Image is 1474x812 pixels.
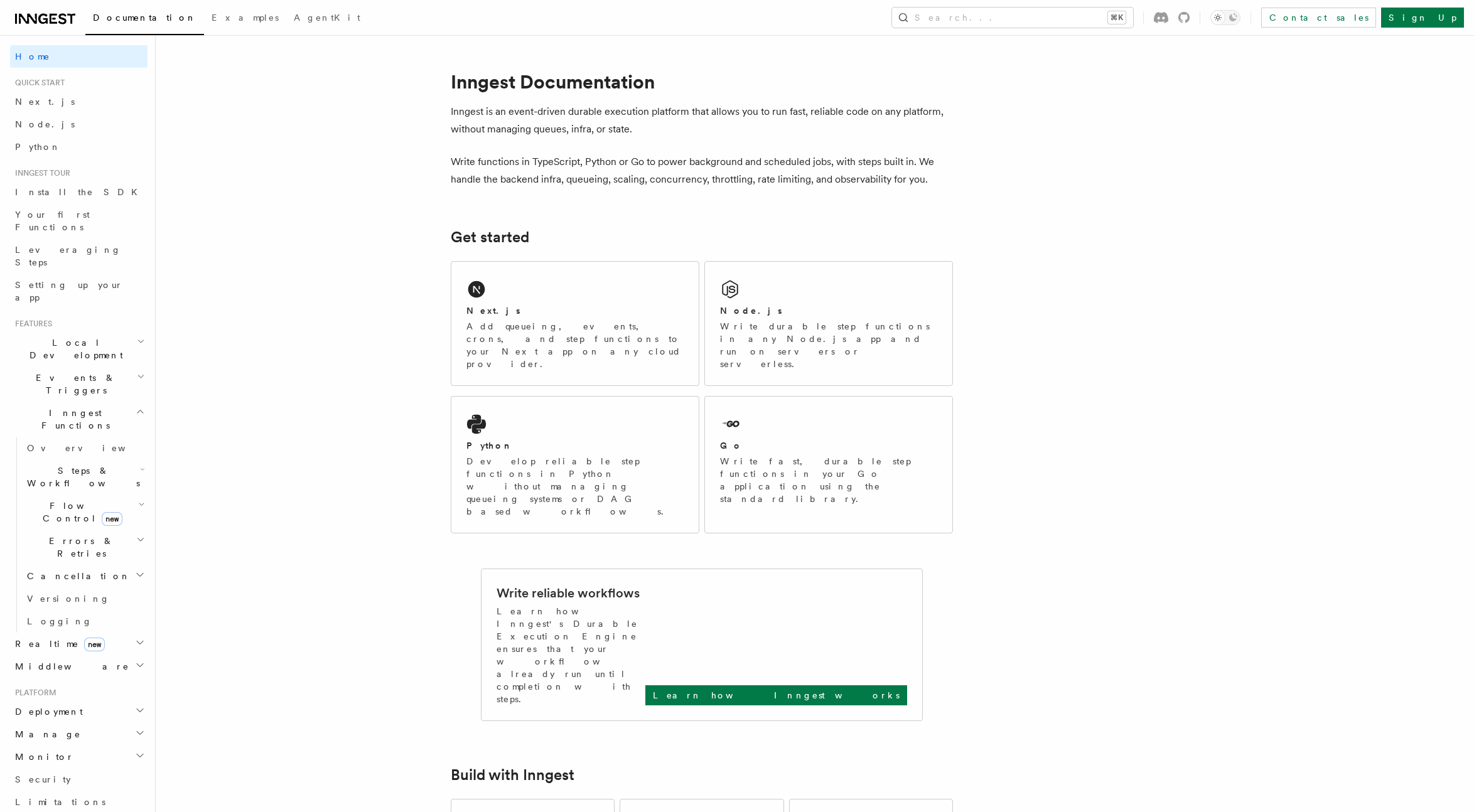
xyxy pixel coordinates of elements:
[22,437,148,459] a: Overview
[10,633,148,655] button: Realtimenew
[22,459,148,494] button: Steps & Workflows
[22,499,138,525] span: Flow Control
[10,655,148,678] button: Middleware
[27,443,156,453] span: Overview
[10,366,148,402] button: Events & Triggers
[15,280,123,302] span: Setting up your app
[10,660,129,673] span: Middleware
[10,90,148,113] a: Next.js
[10,336,137,361] span: Local Development
[10,751,74,763] span: Monitor
[10,728,81,740] span: Manage
[15,119,75,129] span: Node.js
[451,396,699,533] a: PythonDevelop reliable step functions in Python without managing queueing systems or DAG based wo...
[10,688,56,698] span: Platform
[1108,11,1126,24] kbd: ⌘K
[10,203,148,238] a: Your first Functions
[93,13,196,23] span: Documentation
[204,4,286,34] a: Examples
[10,437,148,633] div: Inngest Functions
[451,153,953,188] p: Write functions in TypeScript, Python or Go to power background and scheduled jobs, with steps bu...
[10,274,148,309] a: Setting up your app
[15,50,50,63] span: Home
[10,331,148,366] button: Local Development
[10,181,148,203] a: Install the SDK
[212,13,279,23] span: Examples
[1381,8,1464,28] a: Sign Up
[10,723,148,745] button: Manage
[10,45,148,68] a: Home
[451,766,574,784] a: Build with Inngest
[102,512,122,526] span: new
[10,402,148,437] button: Inngest Functions
[22,610,148,633] a: Logging
[22,535,136,560] span: Errors & Retries
[10,78,65,88] span: Quick start
[720,439,743,452] h2: Go
[704,396,953,533] a: GoWrite fast, durable step functions in your Go application using the standard library.
[10,768,148,791] a: Security
[10,705,83,718] span: Deployment
[15,210,90,232] span: Your first Functions
[22,570,131,582] span: Cancellation
[27,616,92,626] span: Logging
[84,638,105,651] span: new
[294,13,360,23] span: AgentKit
[286,4,368,34] a: AgentKit
[22,464,140,489] span: Steps & Workflows
[10,700,148,723] button: Deployment
[720,320,937,370] p: Write durable step functions in any Node.js app and run on servers or serverless.
[10,168,70,178] span: Inngest tour
[451,261,699,386] a: Next.jsAdd queueing, events, crons, and step functions to your Next app on any cloud provider.
[1210,10,1240,25] button: Toggle dark mode
[15,245,121,267] span: Leveraging Steps
[451,228,529,246] a: Get started
[466,304,520,317] h2: Next.js
[892,8,1133,28] button: Search...⌘K
[22,530,148,565] button: Errors & Retries
[10,407,136,432] span: Inngest Functions
[10,371,137,397] span: Events & Triggers
[704,261,953,386] a: Node.jsWrite durable step functions in any Node.js app and run on servers or serverless.
[15,142,61,152] span: Python
[720,455,937,505] p: Write fast, durable step functions in your Go application using the standard library.
[653,689,900,702] p: Learn how Inngest works
[27,594,110,604] span: Versioning
[451,70,953,93] h1: Inngest Documentation
[10,319,52,329] span: Features
[466,455,684,518] p: Develop reliable step functions in Python without managing queueing systems or DAG based workflows.
[10,238,148,274] a: Leveraging Steps
[22,494,148,530] button: Flow Controlnew
[15,187,145,197] span: Install the SDK
[22,587,148,610] a: Versioning
[15,97,75,107] span: Next.js
[466,320,684,370] p: Add queueing, events, crons, and step functions to your Next app on any cloud provider.
[22,565,148,587] button: Cancellation
[466,439,513,452] h2: Python
[720,304,782,317] h2: Node.js
[15,774,71,784] span: Security
[10,113,148,136] a: Node.js
[10,745,148,768] button: Monitor
[497,584,640,602] h2: Write reliable workflows
[645,685,907,705] a: Learn how Inngest works
[451,103,953,138] p: Inngest is an event-driven durable execution platform that allows you to run fast, reliable code ...
[15,797,105,807] span: Limitations
[10,136,148,158] a: Python
[1261,8,1376,28] a: Contact sales
[85,4,204,35] a: Documentation
[497,605,645,705] p: Learn how Inngest's Durable Execution Engine ensures that your workflow already run until complet...
[10,638,105,650] span: Realtime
